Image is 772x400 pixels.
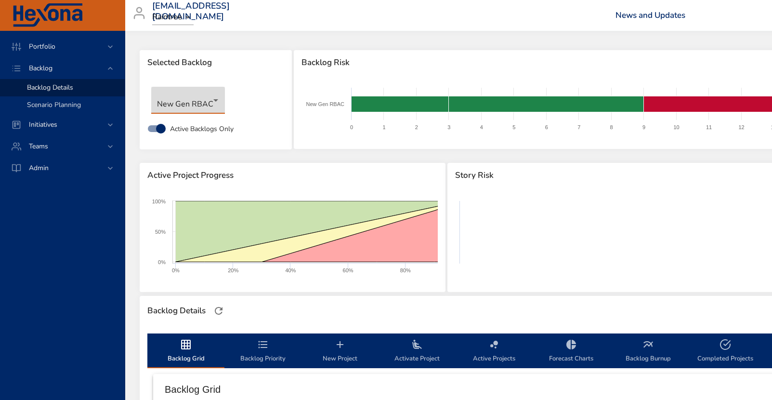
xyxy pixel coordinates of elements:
span: Portfolio [21,42,63,51]
span: Forecast Charts [538,339,604,364]
text: 0% [172,267,180,273]
text: 8 [610,124,613,130]
span: Activate Project [384,339,450,364]
span: Teams [21,142,56,151]
text: 7 [577,124,580,130]
div: Backlog Details [144,303,209,319]
text: 12 [738,124,744,130]
a: News and Updates [615,10,685,21]
span: Backlog [21,64,60,73]
span: Scenario Planning [27,100,81,109]
span: Completed Projects [693,339,758,364]
img: Hexona [12,3,84,27]
div: Raintree [152,10,194,25]
span: Admin [21,163,56,173]
text: 50% [155,229,166,235]
text: 9 [642,124,645,130]
div: New Gen RBAC [151,87,225,114]
span: Selected Backlog [147,58,284,67]
span: Initiatives [21,120,65,129]
text: 10 [673,124,679,130]
text: 5 [512,124,515,130]
span: Active Backlogs Only [170,124,234,134]
text: 6 [545,124,548,130]
span: Active Projects [461,339,527,364]
span: Active Project Progress [147,171,438,180]
text: 2 [415,124,418,130]
h3: [EMAIL_ADDRESS][DOMAIN_NAME] [152,1,230,22]
text: 100% [152,199,166,204]
text: 40% [285,267,296,273]
text: 0% [158,259,166,265]
span: Backlog Details [27,83,73,92]
span: New Project [307,339,373,364]
button: Refresh Page [211,304,226,318]
span: Backlog Priority [230,339,296,364]
text: 3 [447,124,450,130]
text: 11 [706,124,712,130]
text: New Gen RBAC [306,101,344,107]
text: 20% [228,267,238,273]
text: 60% [343,267,353,273]
text: 80% [400,267,411,273]
text: 4 [480,124,483,130]
text: 0 [350,124,353,130]
span: Backlog Burnup [615,339,681,364]
span: Backlog Grid [153,339,219,364]
text: 1 [382,124,385,130]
